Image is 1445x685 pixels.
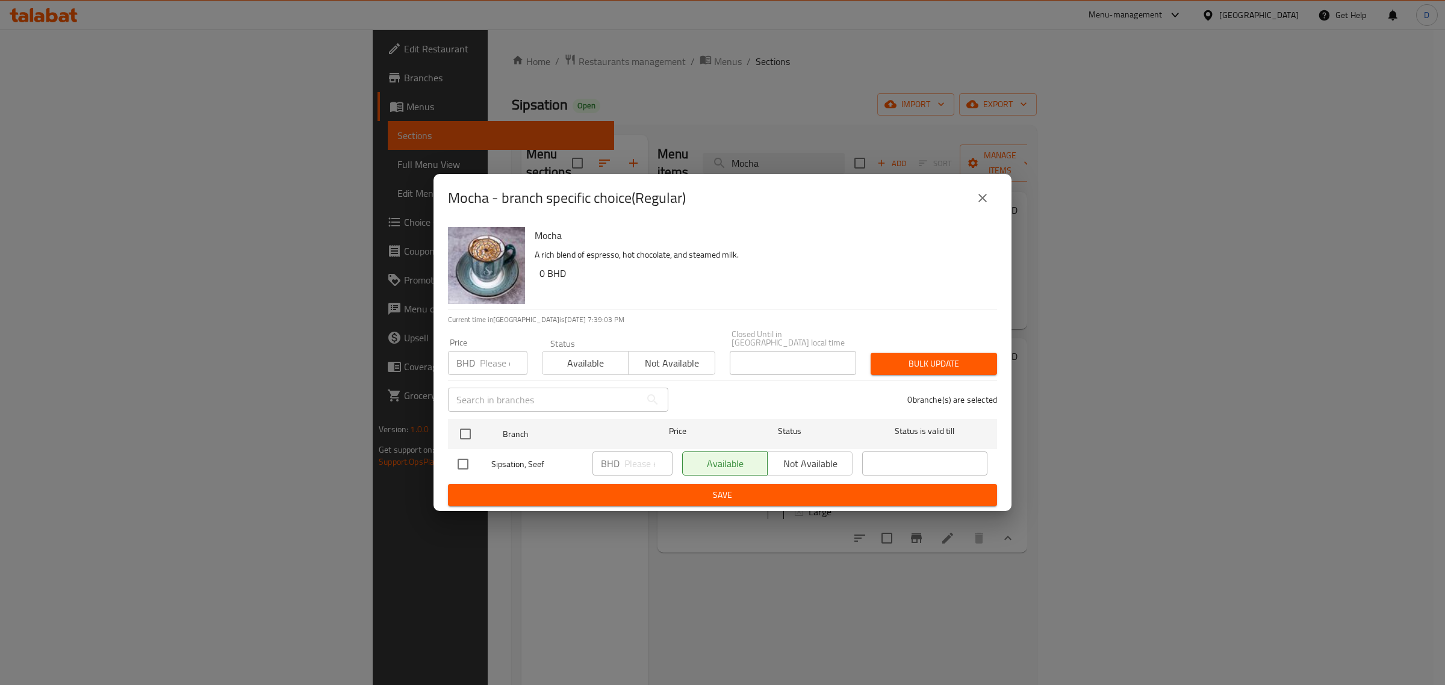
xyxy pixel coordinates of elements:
button: Available [542,351,629,375]
span: Status is valid till [862,424,987,439]
p: BHD [601,456,620,471]
span: Status [727,424,853,439]
p: 0 branche(s) are selected [907,394,997,406]
span: Not available [633,355,710,372]
input: Please enter price [624,451,673,476]
span: Branch [503,427,628,442]
span: Price [638,424,718,439]
button: Not available [628,351,715,375]
p: BHD [456,356,475,370]
input: Search in branches [448,388,641,412]
button: Bulk update [871,353,997,375]
span: Sipsation, Seef [491,457,583,472]
span: Bulk update [880,356,987,371]
p: A rich blend of espresso, hot chocolate, and steamed milk. [535,247,987,262]
span: Available [547,355,624,372]
input: Please enter price [480,351,527,375]
h2: Mocha - branch specific choice(Regular) [448,188,686,208]
img: Mocha [448,227,525,304]
h6: 0 BHD [539,265,987,282]
h6: Mocha [535,227,987,244]
span: Save [458,488,987,503]
button: Save [448,484,997,506]
p: Current time in [GEOGRAPHIC_DATA] is [DATE] 7:39:03 PM [448,314,997,325]
button: close [968,184,997,212]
